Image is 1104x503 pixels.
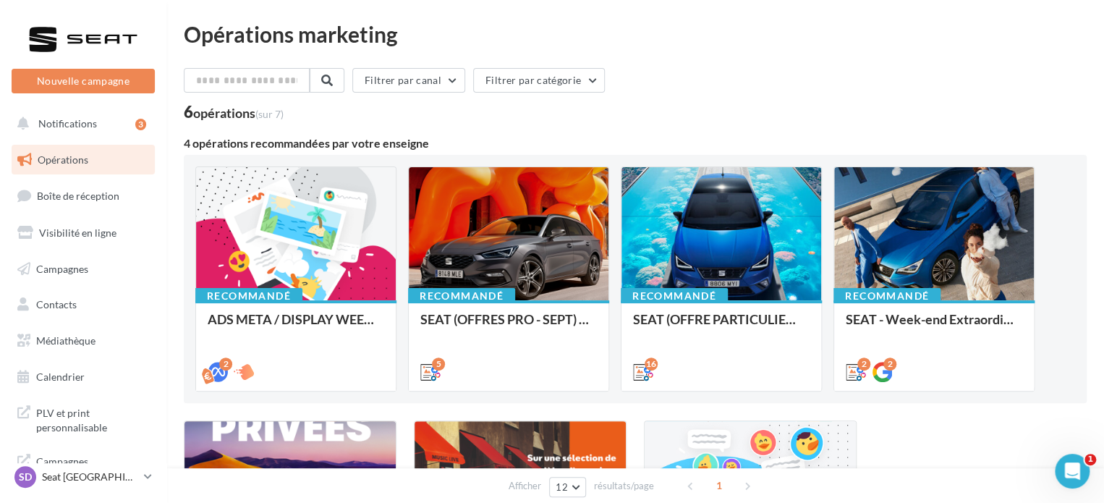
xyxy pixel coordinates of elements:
a: Calendrier [9,362,158,392]
a: Campagnes DataOnDemand [9,446,158,489]
span: Boîte de réception [37,190,119,202]
div: 6 [184,104,284,120]
div: opérations [193,106,284,119]
span: Médiathèque [36,334,95,347]
div: 2 [857,358,870,371]
span: SD [19,470,32,484]
a: Boîte de réception [9,180,158,211]
div: 2 [883,358,896,371]
a: Médiathèque [9,326,158,356]
iframe: Intercom live chat [1055,454,1090,489]
div: Recommandé [195,288,302,304]
span: Contacts [36,298,77,310]
div: 16 [645,358,658,371]
span: Campagnes DataOnDemand [36,452,149,483]
a: PLV et print personnalisable [9,397,158,440]
div: Recommandé [408,288,515,304]
span: Opérations [38,153,88,166]
div: 4 opérations recommandées par votre enseigne [184,138,1087,149]
a: Campagnes [9,254,158,284]
p: Seat [GEOGRAPHIC_DATA] [42,470,138,484]
span: 1 [1084,454,1096,465]
a: Contacts [9,289,158,320]
div: Opérations marketing [184,23,1087,45]
div: Recommandé [833,288,940,304]
div: Recommandé [621,288,728,304]
a: Opérations [9,145,158,175]
button: Filtrer par catégorie [473,68,605,93]
span: 12 [556,481,568,493]
button: 12 [549,477,586,497]
a: SD Seat [GEOGRAPHIC_DATA] [12,463,155,491]
div: SEAT (OFFRES PRO - SEPT) - SOCIAL MEDIA [420,312,597,341]
button: Notifications 3 [9,109,152,139]
div: 2 [219,358,232,371]
span: PLV et print personnalisable [36,403,149,434]
span: résultats/page [594,479,654,493]
div: 3 [135,119,146,130]
span: 1 [708,474,731,497]
span: Notifications [38,117,97,130]
span: Visibilité en ligne [39,227,116,239]
a: Visibilité en ligne [9,218,158,248]
div: ADS META / DISPLAY WEEK-END Extraordinaire (JPO) Septembre 2025 [208,312,384,341]
div: 5 [432,358,445,371]
span: (sur 7) [255,108,284,120]
button: Filtrer par canal [352,68,465,93]
div: SEAT - Week-end Extraordinaire (JPO) - GENERIQUE SEPT / OCTOBRE [846,312,1022,341]
span: Campagnes [36,262,88,274]
span: Afficher [509,479,541,493]
button: Nouvelle campagne [12,69,155,93]
span: Calendrier [36,371,85,383]
div: SEAT (OFFRE PARTICULIER - SEPT) - SOCIAL MEDIA [633,312,810,341]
